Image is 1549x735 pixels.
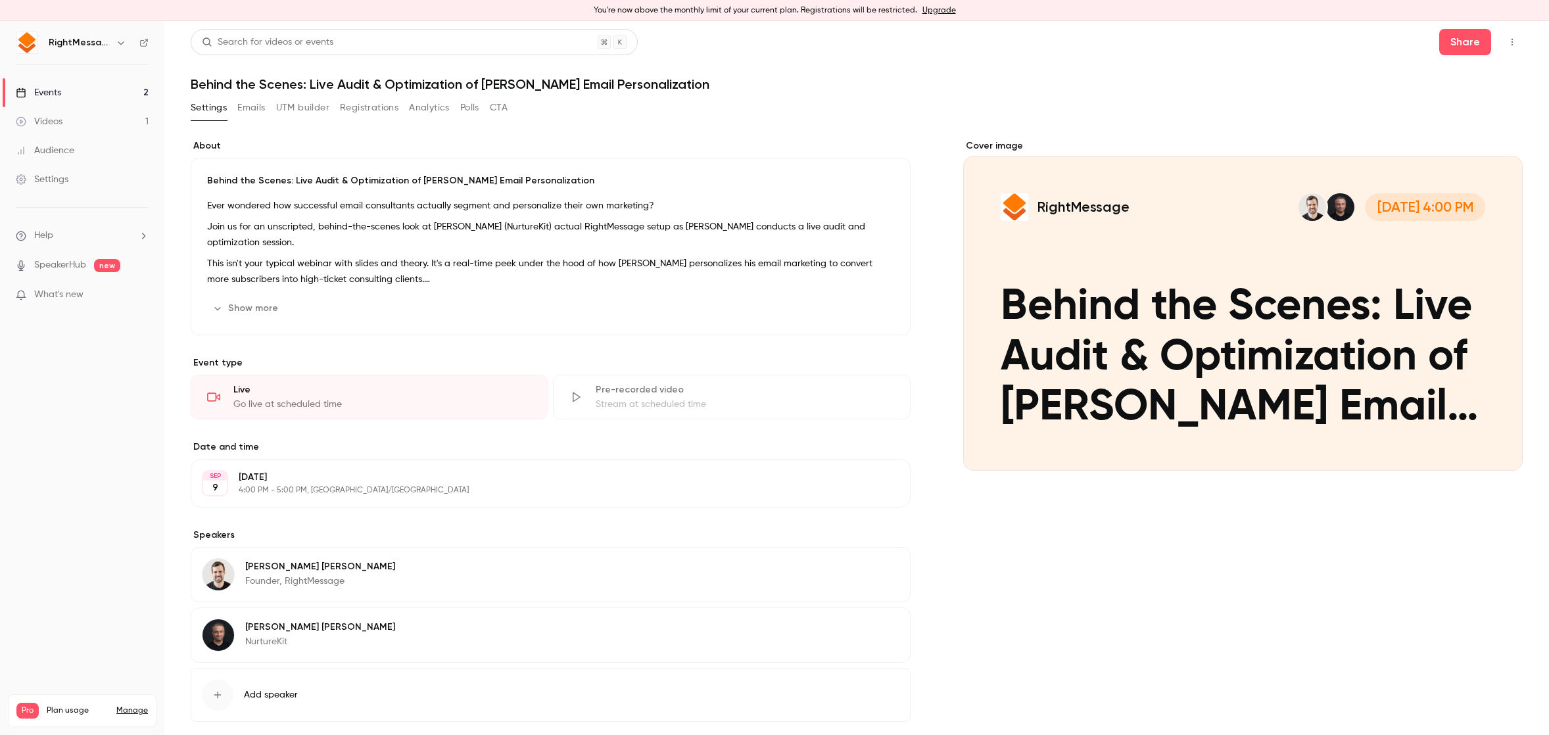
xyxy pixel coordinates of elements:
[212,481,218,494] p: 9
[490,97,508,118] button: CTA
[191,356,911,369] p: Event type
[47,705,108,716] span: Plan usage
[191,668,911,722] button: Add speaker
[239,471,841,484] p: [DATE]
[203,471,227,481] div: SEP
[245,575,395,588] p: Founder, RightMessage
[207,256,894,287] p: This isn't your typical webinar with slides and theory. It's a real-time peek under the hood of h...
[191,440,911,454] label: Date and time
[963,139,1523,153] label: Cover image
[596,398,894,411] div: Stream at scheduled time
[340,97,398,118] button: Registrations
[922,5,956,16] a: Upgrade
[16,32,37,53] img: RightMessage
[16,144,74,157] div: Audience
[1439,29,1491,55] button: Share
[409,97,450,118] button: Analytics
[207,298,286,319] button: Show more
[207,219,894,250] p: Join us for an unscripted, behind-the-scenes look at [PERSON_NAME] (NurtureKit) actual RightMessa...
[191,547,911,602] div: Brennan Dunn[PERSON_NAME] [PERSON_NAME]Founder, RightMessage
[94,259,120,272] span: new
[460,97,479,118] button: Polls
[191,139,911,153] label: About
[207,198,894,214] p: Ever wondered how successful email consultants actually segment and personalize their own marketing?
[191,529,911,542] label: Speakers
[244,688,298,701] span: Add speaker
[34,258,86,272] a: SpeakerHub
[116,705,148,716] a: Manage
[245,635,395,648] p: NurtureKit
[191,607,911,663] div: Jason Resnick[PERSON_NAME] [PERSON_NAME]NurtureKit
[16,86,61,99] div: Events
[553,375,910,419] div: Pre-recorded videoStream at scheduled time
[239,485,841,496] p: 4:00 PM - 5:00 PM, [GEOGRAPHIC_DATA]/[GEOGRAPHIC_DATA]
[34,229,53,243] span: Help
[245,560,395,573] p: [PERSON_NAME] [PERSON_NAME]
[191,76,1523,92] h1: Behind the Scenes: Live Audit & Optimization of [PERSON_NAME] Email Personalization
[16,115,62,128] div: Videos
[245,621,395,634] p: [PERSON_NAME] [PERSON_NAME]
[233,398,531,411] div: Go live at scheduled time
[202,36,333,49] div: Search for videos or events
[237,97,265,118] button: Emails
[203,619,234,651] img: Jason Resnick
[596,383,894,396] div: Pre-recorded video
[203,559,234,590] img: Brennan Dunn
[207,174,894,187] p: Behind the Scenes: Live Audit & Optimization of [PERSON_NAME] Email Personalization
[16,173,68,186] div: Settings
[16,229,149,243] li: help-dropdown-opener
[963,139,1523,471] section: Cover image
[16,703,39,719] span: Pro
[34,288,83,302] span: What's new
[233,383,531,396] div: Live
[49,36,110,49] h6: RightMessage
[191,375,548,419] div: LiveGo live at scheduled time
[133,289,149,301] iframe: Noticeable Trigger
[276,97,329,118] button: UTM builder
[191,97,227,118] button: Settings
